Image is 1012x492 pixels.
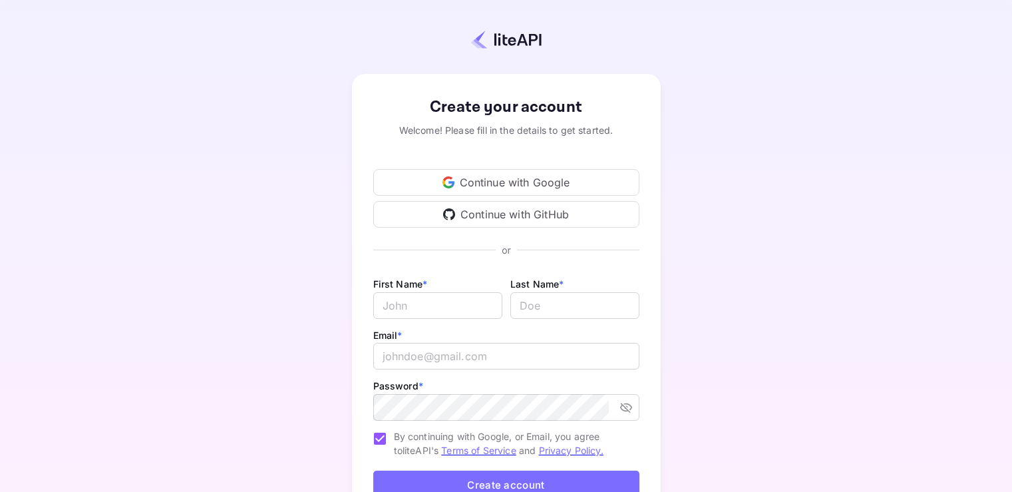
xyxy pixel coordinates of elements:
[510,292,639,319] input: Doe
[373,278,428,290] label: First Name
[373,330,403,341] label: Email
[373,95,639,119] div: Create your account
[539,445,603,456] a: Privacy Policy.
[394,429,629,457] span: By continuing with Google, or Email, you agree to liteAPI's and
[441,445,516,456] a: Terms of Service
[471,30,542,49] img: liteapi
[614,395,638,419] button: toggle password visibility
[373,343,639,369] input: johndoe@gmail.com
[373,123,639,137] div: Welcome! Please fill in the details to get started.
[373,169,639,196] div: Continue with Google
[373,201,639,228] div: Continue with GitHub
[510,278,564,290] label: Last Name
[373,292,502,319] input: John
[373,380,423,391] label: Password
